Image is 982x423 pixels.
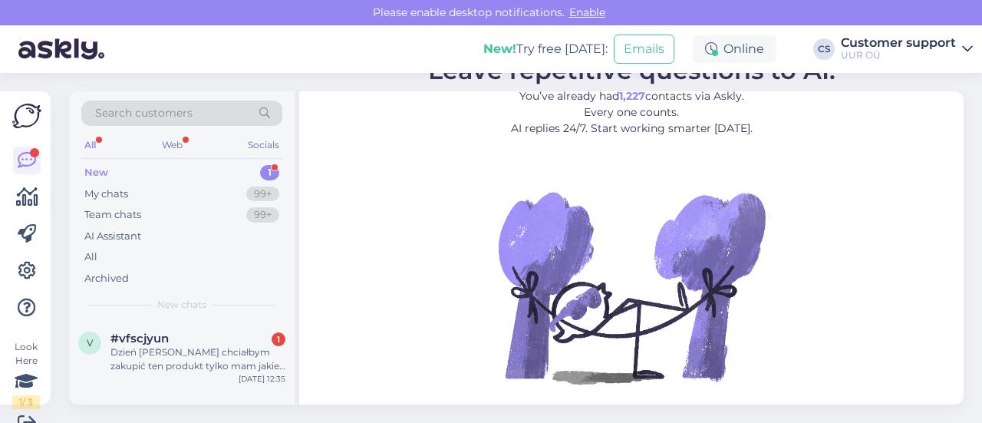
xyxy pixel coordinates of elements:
div: [DATE] 12:35 [239,373,285,385]
div: Customer support [841,37,956,49]
div: All [84,250,97,265]
div: My chats [84,187,128,202]
span: #vfscjyun [110,332,169,345]
span: Search customers [95,105,193,121]
div: 1 [260,165,279,180]
div: Dzień [PERSON_NAME] chciałbym zakupić ten produkt tylko mam jakieś problemy techniczne. Proszę o ... [110,345,285,373]
span: Enable [565,5,610,19]
div: Team chats [84,207,141,223]
div: 1 [272,332,285,346]
p: You’ve already had contacts via Askly. Every one counts. AI replies 24/7. Start working smarter [... [428,88,835,137]
div: All [81,135,99,155]
div: Online [693,35,776,63]
div: CS [813,38,835,60]
span: New chats [157,298,206,312]
button: Emails [614,35,674,64]
img: Askly Logo [12,104,41,128]
div: 1 / 3 [12,395,40,409]
div: Socials [245,135,282,155]
div: UUR OÜ [841,49,956,61]
div: 99+ [246,207,279,223]
div: New [84,165,108,180]
div: Look Here [12,340,40,409]
div: Try free [DATE]: [483,40,608,58]
b: 1,227 [619,89,645,103]
b: New! [483,41,516,56]
span: v [87,337,93,349]
div: Web [159,135,186,155]
div: AI Assistant [84,229,141,244]
div: Archived [84,271,129,286]
a: Customer supportUUR OÜ [841,37,973,61]
div: 99+ [246,187,279,202]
